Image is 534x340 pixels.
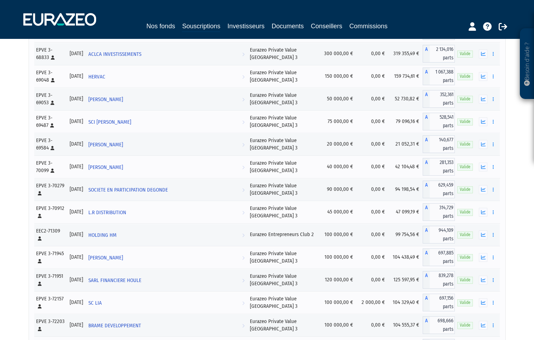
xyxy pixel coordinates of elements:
[321,314,357,336] td: 100 000,00 €
[242,70,245,83] i: Voir l'investisseur
[423,226,455,244] div: A - Eurazeo Entrepreneurs Club 2
[388,88,423,110] td: 52 730,82 €
[86,69,247,83] a: HERVAC
[321,42,357,65] td: 300 000,00 €
[457,96,473,102] span: Valide
[38,214,42,218] i: [Français] Personne physique
[423,68,430,85] span: A
[250,182,318,197] div: Eurazeo Private Value [GEOGRAPHIC_DATA] 3
[146,21,175,31] a: Nos fonds
[457,209,473,216] span: Valide
[357,133,389,156] td: 0,00 €
[423,248,430,266] span: A
[36,227,65,242] div: EEC2-71309
[38,327,42,331] i: [Français] Personne physique
[430,90,455,108] span: 352,361 parts
[36,182,65,197] div: EPVE 3-70279
[423,316,430,334] span: A
[430,158,455,176] span: 281,353 parts
[250,159,318,175] div: Eurazeo Private Value [GEOGRAPHIC_DATA] 3
[88,206,126,219] span: L.R DISTRIBUTION
[242,319,245,332] i: Voir l'investisseur
[388,178,423,201] td: 94 198,54 €
[457,254,473,261] span: Valide
[321,133,357,156] td: 20 000,00 €
[86,318,247,332] a: BRAME DEVELOPPEMENT
[70,253,83,261] div: [DATE]
[321,156,357,178] td: 40 000,00 €
[388,156,423,178] td: 42 104,48 €
[70,95,83,102] div: [DATE]
[36,295,65,310] div: EPVE 3-72157
[36,272,65,288] div: EPVE 3-71951
[86,295,247,310] a: SC LIA
[423,271,455,289] div: A - Eurazeo Private Value Europe 3
[321,269,357,291] td: 120 000,00 €
[423,248,455,266] div: A - Eurazeo Private Value Europe 3
[423,68,455,85] div: A - Eurazeo Private Value Europe 3
[227,21,264,31] a: Investisseurs
[321,223,357,246] td: 100 000,00 €
[86,137,247,151] a: [PERSON_NAME]
[388,201,423,223] td: 47 099,19 €
[423,90,455,108] div: A - Eurazeo Private Value Europe 3
[457,277,473,283] span: Valide
[321,110,357,133] td: 75 000,00 €
[423,45,455,63] div: A - Eurazeo Private Value Europe 3
[457,231,473,238] span: Valide
[70,140,83,148] div: [DATE]
[250,231,318,238] div: Eurazeo Entrepreneurs Club 2
[88,274,141,287] span: SARL FINANCIERE HOULE
[86,205,247,219] a: L.R DISTRIBUTION
[70,231,83,238] div: [DATE]
[357,269,389,291] td: 0,00 €
[70,299,83,306] div: [DATE]
[423,135,455,153] div: A - Eurazeo Private Value Europe 3
[86,273,247,287] a: SARL FINANCIERE HOULE
[88,70,105,83] span: HERVAC
[23,13,96,26] img: 1732889491-logotype_eurazeo_blanc_rvb.png
[423,181,430,198] span: A
[357,201,389,223] td: 0,00 €
[250,114,318,129] div: Eurazeo Private Value [GEOGRAPHIC_DATA] 3
[457,118,473,125] span: Valide
[430,316,455,334] span: 698,666 parts
[36,250,65,265] div: EPVE 3-71945
[357,42,389,65] td: 0,00 €
[423,271,430,289] span: A
[423,181,455,198] div: A - Eurazeo Private Value Europe 3
[321,201,357,223] td: 45 000,00 €
[357,291,389,314] td: 2 000,00 €
[388,246,423,269] td: 104 438,49 €
[182,21,220,32] a: Souscriptions
[51,55,55,60] i: [Français] Personne physique
[388,42,423,65] td: 319 355,49 €
[311,21,342,31] a: Conseillers
[272,21,304,31] a: Documents
[242,251,245,264] i: Voir l'investisseur
[357,110,389,133] td: 0,00 €
[423,158,430,176] span: A
[88,251,123,264] span: [PERSON_NAME]
[88,183,168,197] span: SOCIETE EN PARTICIPATION DEGONDE
[423,294,430,311] span: A
[38,282,42,286] i: [Français] Personne physique
[242,138,245,151] i: Voir l'investisseur
[357,314,389,336] td: 0,00 €
[50,123,54,128] i: [Français] Personne physique
[321,246,357,269] td: 100 000,00 €
[357,246,389,269] td: 0,00 €
[357,156,389,178] td: 0,00 €
[457,299,473,306] span: Valide
[36,46,65,61] div: EPVE 3-68833
[423,226,430,244] span: A
[388,110,423,133] td: 79 096,16 €
[51,146,54,150] i: [Français] Personne physique
[86,92,247,106] a: [PERSON_NAME]
[88,116,131,129] span: SCI [PERSON_NAME]
[321,65,357,88] td: 150 000,00 €
[242,183,245,197] i: Voir l'investisseur
[51,101,54,105] i: [Français] Personne physique
[388,269,423,291] td: 125 597,95 €
[430,135,455,153] span: 140,677 parts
